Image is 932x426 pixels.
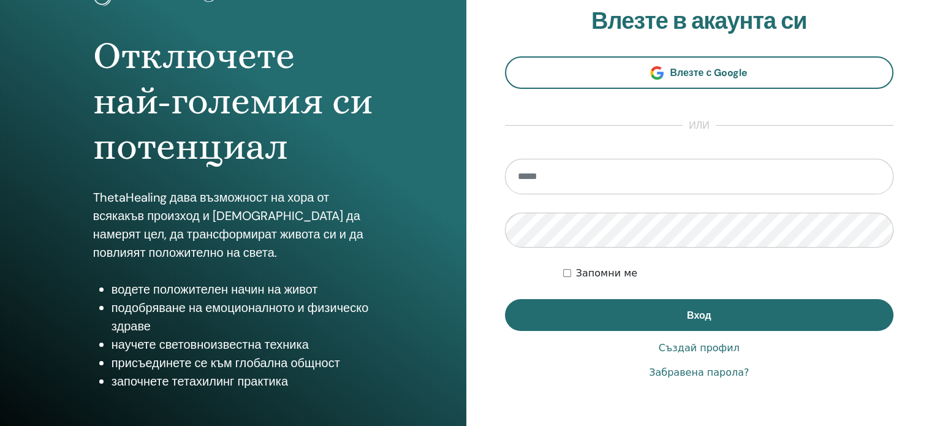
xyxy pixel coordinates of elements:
font: Запомни ме [576,267,637,279]
h1: Отключете най-големия си потенциал [93,33,373,170]
li: присъединете се към глобална общност [112,354,373,372]
p: ThetaHealing дава възможност на хора от всякакъв произход и [DEMOGRAPHIC_DATA] да намерят цел, да... [93,188,373,262]
a: Влезте с Google [505,56,894,89]
a: Създай профил [659,341,740,356]
li: подобряване на емоционалното и физическо здраве [112,299,373,335]
a: Забравена парола? [649,365,749,380]
font: Вход [687,309,711,322]
div: Запази удостоверяването ми за неопределено време или докато не изляза ръчно [563,266,893,281]
li: водете положителен начин на живот [112,280,373,299]
span: Влезте с Google [670,66,748,79]
button: Вход [505,299,894,331]
font: или [689,119,710,132]
h2: Влезте в акаунта си [505,7,894,36]
li: научете световноизвестна техника [112,335,373,354]
li: започнете тетахилинг практика [112,372,373,390]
